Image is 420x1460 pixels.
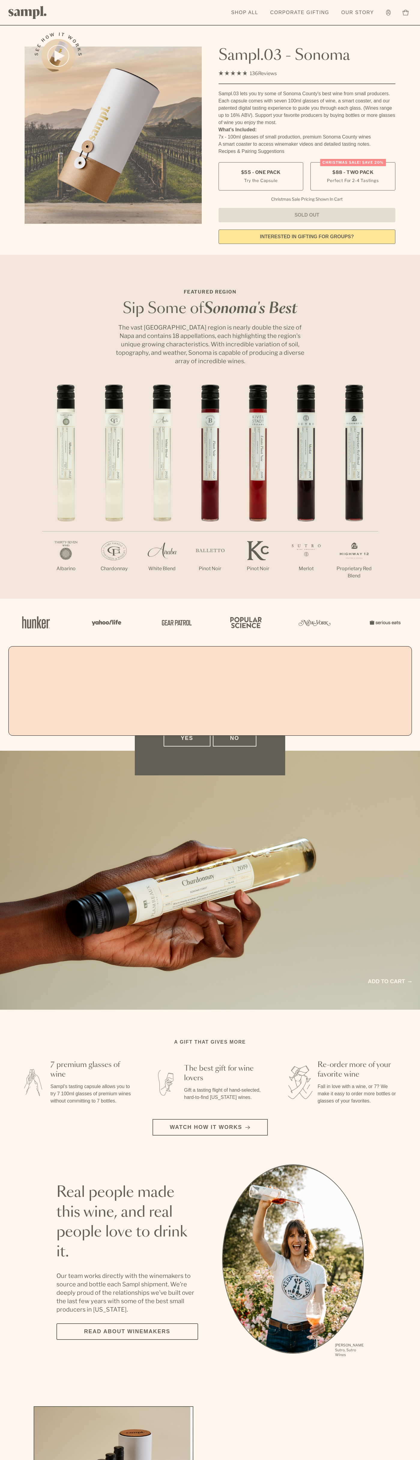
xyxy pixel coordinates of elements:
p: Chardonnay [90,565,138,572]
a: interested in gifting for groups? [219,230,396,244]
span: $88 - Two Pack [332,169,373,176]
div: slide 1 [222,1164,364,1358]
li: 3 / 7 [138,385,186,592]
button: See how it works [41,39,75,73]
div: Christmas SALE! Save 20% [320,159,386,166]
div: 136Reviews [219,69,277,78]
p: Merlot [282,565,330,572]
a: Shop All [228,6,261,19]
a: Corporate Gifting [267,6,332,19]
a: Our Story [338,6,377,19]
img: Sampl logo [8,6,47,19]
small: Perfect For 2-4 Tastings [327,177,379,184]
p: Proprietary Red Blend [330,565,378,579]
li: 5 / 7 [234,385,282,592]
p: White Blend [138,565,186,572]
small: Try the Capsule [244,177,277,184]
p: Albarino [42,565,90,572]
button: No [213,730,256,747]
p: Pinot Noir [234,565,282,572]
span: $55 - One Pack [241,169,281,176]
p: [PERSON_NAME] Sutro, Sutro Wines [335,1343,364,1357]
li: 4 / 7 [186,385,234,592]
li: 7 / 7 [330,385,378,599]
li: 2 / 7 [90,385,138,592]
button: Yes [164,730,210,747]
li: 1 / 7 [42,385,90,592]
li: 6 / 7 [282,385,330,592]
img: Sampl.03 - Sonoma [25,47,202,224]
ul: carousel [222,1164,364,1358]
p: Pinot Noir [186,565,234,572]
button: Sold Out [219,208,396,222]
a: Add to cart [368,978,412,986]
